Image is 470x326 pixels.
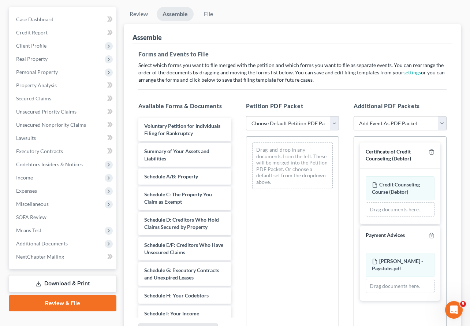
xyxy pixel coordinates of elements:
[197,7,220,21] a: File
[144,216,219,230] span: Schedule D: Creditors Who Hold Claims Secured by Property
[366,148,411,162] span: Certificate of Credit Counseling (Debtor)
[246,102,303,109] span: Petition PDF Packet
[144,148,209,162] span: Summary of Your Assets and Liabilities
[157,7,194,21] a: Assemble
[10,92,116,105] a: Secured Claims
[138,62,447,84] p: Select which forms you want to file merged with the petition and which forms you want to file as ...
[9,295,116,311] a: Review & File
[144,242,223,255] span: Schedule E/F: Creditors Who Have Unsecured Claims
[10,145,116,158] a: Executory Contracts
[124,7,154,21] a: Review
[460,301,466,307] span: 5
[16,69,58,75] span: Personal Property
[366,202,434,217] div: Drag documents here.
[252,142,333,189] div: Drag-and-drop in any documents from the left. These will be merged into the Petition PDF Packet. ...
[144,123,220,136] span: Voluntary Petition for Individuals Filing for Bankruptcy
[16,174,33,181] span: Income
[10,250,116,263] a: NextChapter Mailing
[16,95,51,101] span: Secured Claims
[10,79,116,92] a: Property Analysis
[16,240,68,247] span: Additional Documents
[16,201,49,207] span: Miscellaneous
[10,105,116,118] a: Unsecured Priority Claims
[9,275,116,292] a: Download & Print
[144,310,199,316] span: Schedule I: Your Income
[16,135,36,141] span: Lawsuits
[16,42,46,49] span: Client Profile
[144,267,219,281] span: Schedule G: Executory Contracts and Unexpired Leases
[10,13,116,26] a: Case Dashboard
[138,50,447,59] h5: Forms and Events to File
[16,227,41,233] span: Means Test
[16,161,83,167] span: Codebtors Insiders & Notices
[16,16,53,22] span: Case Dashboard
[366,279,434,293] div: Drag documents here.
[445,301,463,319] iframe: Intercom live chat
[16,56,48,62] span: Real Property
[16,122,86,128] span: Unsecured Nonpriority Claims
[16,188,37,194] span: Expenses
[144,173,198,179] span: Schedule A/B: Property
[372,181,420,195] span: Credit Counseling Course (Debtor)
[10,26,116,39] a: Credit Report
[10,118,116,131] a: Unsecured Nonpriority Claims
[10,211,116,224] a: SOFA Review
[133,33,162,42] div: Assemble
[366,232,405,238] span: Payment Advices
[16,148,63,154] span: Executory Contracts
[372,258,423,271] span: [PERSON_NAME] - Paystubs.pdf
[16,82,57,88] span: Property Analysis
[16,29,48,36] span: Credit Report
[16,214,46,220] span: SOFA Review
[16,108,77,115] span: Unsecured Priority Claims
[16,253,64,260] span: NextChapter Mailing
[144,191,212,205] span: Schedule C: The Property You Claim as Exempt
[10,131,116,145] a: Lawsuits
[144,292,209,299] span: Schedule H: Your Codebtors
[354,101,447,110] h5: Additional PDF Packets
[403,69,421,75] a: settings
[138,101,231,110] h5: Available Forms & Documents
